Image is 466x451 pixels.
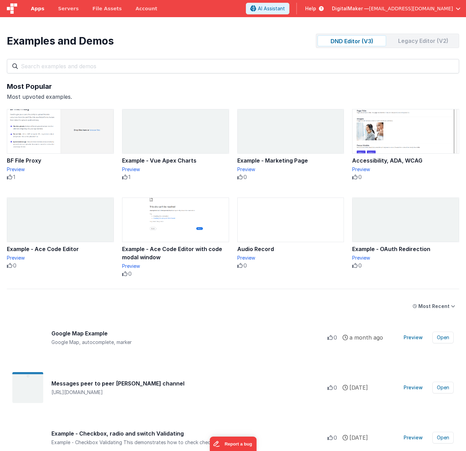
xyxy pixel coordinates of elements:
button: Preview [399,332,427,343]
span: Servers [58,5,79,12]
button: AI Assistant [246,3,289,14]
span: File Assets [93,5,122,12]
div: BF File Proxy [7,156,114,165]
div: Most upvoted examples. [7,93,459,101]
div: Preview [352,254,459,261]
div: Example - OAuth Redirection [352,245,459,253]
div: Preview [122,166,229,173]
span: 0 [334,333,337,342]
span: DigitalMaker — [332,5,369,12]
span: Apps [31,5,44,12]
div: Preview [7,166,114,173]
button: Most Recent [409,300,459,312]
span: Help [305,5,316,12]
span: 0 [13,261,16,270]
span: AI Assistant [258,5,285,12]
div: Example - Ace Code Editor with code modal window [122,245,229,261]
button: Open [432,332,454,343]
div: Preview [352,166,459,173]
span: [DATE] [349,383,368,392]
div: Preview [7,254,114,261]
div: DND Editor (V3) [318,35,386,46]
iframe: Marker.io feedback button [210,437,256,451]
div: Preview [237,166,344,173]
div: Google Map Example [51,329,327,337]
div: Most Recent [418,303,450,310]
div: Most Popular [7,82,459,91]
span: 0 [243,173,247,181]
div: Legacy Editor (V2) [389,35,457,46]
div: Example - Checkbox, radio and switch Validating [51,429,327,438]
div: Google Map, autocomplete, marker [51,339,327,346]
input: Search examples and demos [7,59,459,73]
div: Examples and Demos [7,35,114,47]
span: [EMAIL_ADDRESS][DOMAIN_NAME] [369,5,453,12]
span: a month ago [349,333,383,342]
div: Accessibility, ADA, WCAG [352,156,459,165]
div: Audio Record [237,245,344,253]
span: 0 [243,261,247,270]
button: Preview [399,382,427,393]
button: Preview [399,432,427,443]
span: 1 [13,173,15,181]
div: [URL][DOMAIN_NAME] [51,389,327,396]
div: Messages peer to peer [PERSON_NAME] channel [51,379,327,388]
button: DigitalMaker — [EMAIL_ADDRESS][DOMAIN_NAME] [332,5,461,12]
span: 0 [128,270,132,278]
span: 0 [358,261,362,270]
div: Example - Ace Code Editor [7,245,114,253]
div: Preview [122,263,229,270]
span: 1 [128,173,131,181]
span: 0 [358,173,362,181]
div: Preview [237,254,344,261]
button: Open [432,382,454,393]
div: Example - Checkbox Validating This demonstrates how to check check box. [51,439,327,446]
button: Open [432,432,454,443]
div: Example - Marketing Page [237,156,344,165]
span: [DATE] [349,434,368,442]
span: 0 [334,434,337,442]
span: 0 [334,383,337,392]
div: Example - Vue Apex Charts [122,156,229,165]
